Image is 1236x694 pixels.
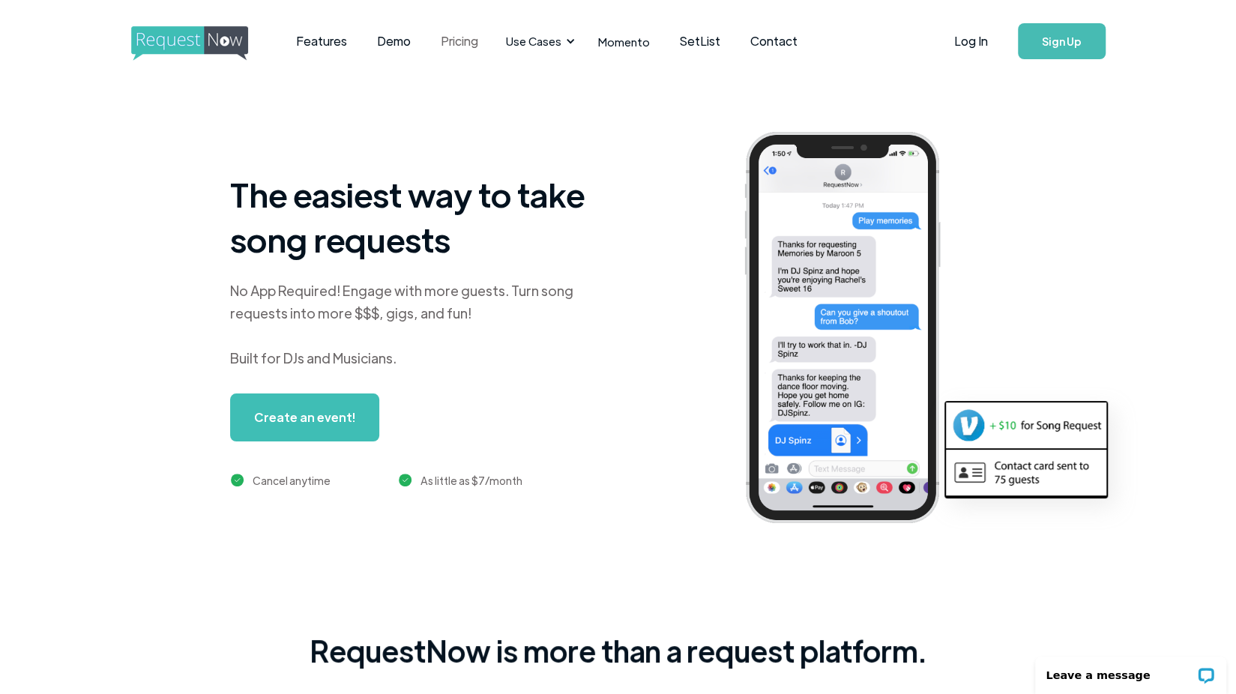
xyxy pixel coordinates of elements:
img: green checkmark [399,474,412,486]
a: Demo [362,18,426,64]
div: Use Cases [506,33,561,49]
h1: The easiest way to take song requests [230,172,605,262]
div: As little as $7/month [420,471,522,489]
a: Contact [735,18,813,64]
a: home [131,26,244,56]
img: contact card example [946,450,1106,495]
div: No App Required! Engage with more guests. Turn song requests into more $$$, gigs, and fun! Built ... [230,280,605,369]
div: Cancel anytime [253,471,331,489]
iframe: LiveChat chat widget [1025,647,1236,694]
a: Create an event! [230,393,379,441]
a: Sign Up [1018,23,1106,59]
div: Use Cases [497,18,579,64]
a: SetList [665,18,735,64]
img: iphone screenshot [727,121,980,539]
a: Log In [939,15,1003,67]
a: Pricing [426,18,493,64]
a: Momento [583,19,665,64]
img: green checkmark [231,474,244,486]
img: venmo screenshot [946,402,1106,447]
img: requestnow logo [131,26,276,61]
a: Features [281,18,362,64]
